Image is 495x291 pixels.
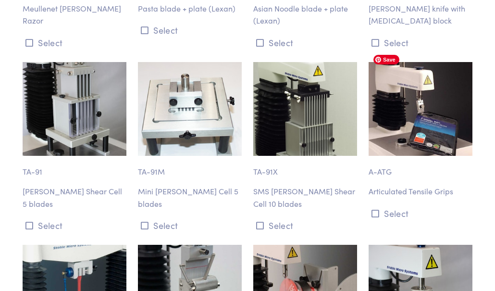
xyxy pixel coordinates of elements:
p: Meullenet [PERSON_NAME] Razor [23,2,126,27]
img: ta-91m-assembly.jpg [138,62,242,155]
p: TA-91X [253,156,357,178]
button: Select [253,35,357,51]
button: Select [253,217,357,233]
span: Save [373,55,399,64]
p: TA-91 [23,156,126,178]
button: Select [23,217,126,233]
button: Select [369,35,472,51]
button: Select [138,22,242,38]
p: TA-91M [138,156,242,178]
p: Articulated Tensile Grips [369,185,472,198]
p: A-ATG [369,156,472,178]
p: Asian Noodle blade + plate (Lexan) [253,2,357,27]
img: ta-91_kramer-shear-cell.jpg [23,62,126,155]
img: ta-91x.jpg [253,62,357,155]
button: Select [138,217,242,233]
p: [PERSON_NAME] knife with [MEDICAL_DATA] block [369,2,472,27]
button: Select [369,205,472,221]
p: Mini [PERSON_NAME] Cell 5 blades [138,185,242,210]
p: Pasta blade + plate (Lexan) [138,2,242,15]
p: [PERSON_NAME] Shear Cell 5 blades [23,185,126,210]
img: grip-a_atg-articulated-tensile-grips-2.jpg [369,62,472,155]
p: SMS [PERSON_NAME] Shear Cell 10 blades [253,185,357,210]
button: Select [23,35,126,51]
